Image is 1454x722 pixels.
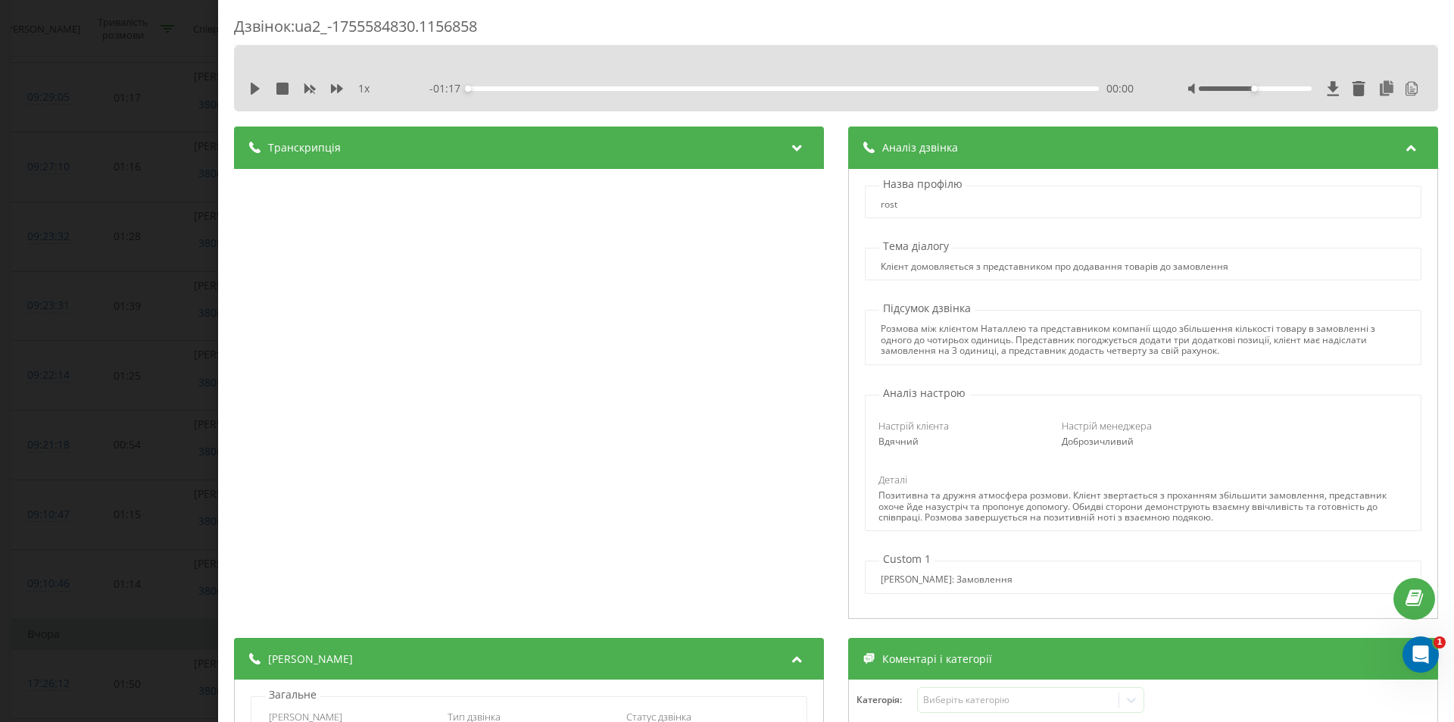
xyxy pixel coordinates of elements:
span: 00:00 [1106,81,1134,96]
span: Коментарі і категорії [882,652,992,667]
div: Розмова між клієнтом Наталлею та представником компанії щодо збільшення кількості товару в замовл... [881,323,1405,356]
p: Аналіз настрою [879,386,969,401]
div: rost [881,199,897,210]
span: Аналіз дзвінка [882,140,958,155]
p: Тема діалогу [879,239,953,254]
span: Настрій клієнта [878,419,949,433]
div: Доброзичливий [1062,436,1224,447]
div: Клієнт домовляється з представником про додавання товарів до замовлення [881,261,1228,272]
iframe: Intercom live chat [1403,636,1439,673]
p: Підсумок дзвінка [879,301,975,316]
div: Вдячний [878,436,1041,447]
div: Дзвінок : ua2_-1755584830.1156858 [234,16,1438,45]
span: Транскрипція [268,140,341,155]
div: Виберіть категорію [923,694,1112,706]
div: Позитивна та дружня атмосфера розмови. Клієнт звертається з проханням збільшити замовлення, предс... [878,490,1407,523]
span: [PERSON_NAME] [268,652,353,667]
p: Назва профілю [879,177,966,192]
span: Деталі [878,473,907,486]
span: - 01:17 [429,81,468,96]
div: Accessibility label [1251,86,1257,92]
span: 1 x [358,81,370,96]
h4: Категорія : [856,695,917,705]
p: Загальне [265,687,320,702]
div: [PERSON_NAME]: Замовлення [881,574,1012,585]
div: Accessibility label [465,86,471,92]
span: 1 [1434,636,1446,649]
span: Настрій менеджера [1062,419,1152,433]
p: Custom 1 [879,552,934,567]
